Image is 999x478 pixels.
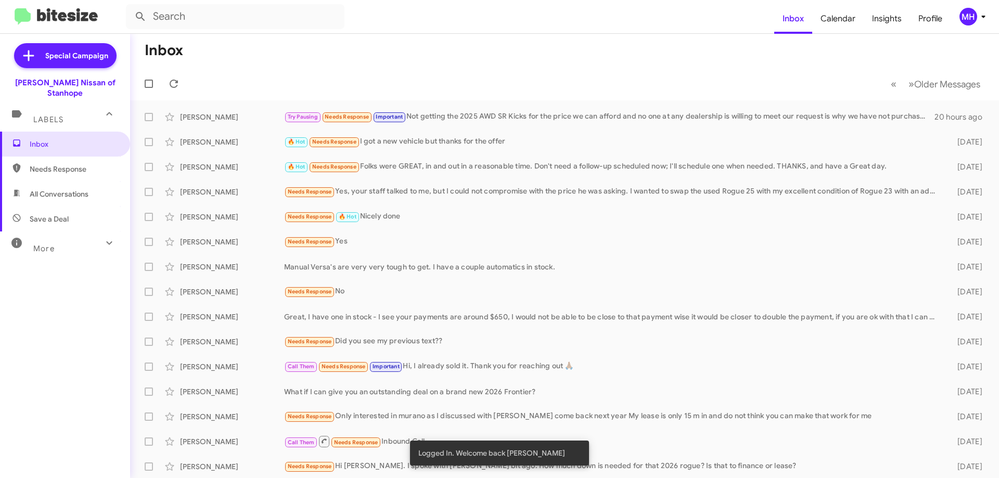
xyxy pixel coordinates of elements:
span: Call Them [288,439,315,446]
span: Save a Deal [30,214,69,224]
span: Logged In. Welcome back [PERSON_NAME] [418,448,565,458]
div: Great, I have one in stock - I see your payments are around $650, I would not be able to be close... [284,312,941,322]
span: Important [376,113,403,120]
span: Call Them [288,363,315,370]
span: Needs Response [288,213,332,220]
div: Manual Versa's are very very tough to get. I have a couple automatics in stock. [284,262,941,272]
div: [PERSON_NAME] [180,262,284,272]
span: « [891,77,896,91]
span: Needs Response [288,463,332,470]
span: Needs Response [288,288,332,295]
span: More [33,244,55,253]
div: [PERSON_NAME] [180,212,284,222]
input: Search [126,4,344,29]
div: [PERSON_NAME] [180,337,284,347]
div: Not getting the 2025 AWD SR Kicks for the price we can afford and no one at any dealership is wil... [284,111,934,123]
div: Yes, your staff talked to me, but I could not compromise with the price he was asking. I wanted t... [284,186,941,198]
span: Older Messages [914,79,980,90]
div: Only interested in murano as I discussed with [PERSON_NAME] come back next year My lease is only ... [284,410,941,422]
span: Needs Response [30,164,118,174]
div: 20 hours ago [934,112,991,122]
div: [DATE] [941,361,991,372]
button: Next [902,73,987,95]
a: Calendar [812,4,864,34]
div: Hi, I already sold it. Thank you for reaching out 🙏🏽 [284,360,941,372]
span: Needs Response [312,163,356,170]
a: Inbox [774,4,812,34]
span: Needs Response [288,238,332,245]
div: Nicely done [284,211,941,223]
div: [PERSON_NAME] [180,386,284,397]
span: Needs Response [322,363,366,370]
div: [PERSON_NAME] [180,436,284,447]
a: Special Campaign [14,43,117,68]
button: Previous [885,73,903,95]
div: [DATE] [941,237,991,247]
span: 🔥 Hot [288,138,305,145]
h1: Inbox [145,42,183,59]
div: [PERSON_NAME] [180,112,284,122]
span: 🔥 Hot [339,213,356,220]
button: MH [951,8,988,25]
div: Yes [284,236,941,248]
div: [DATE] [941,312,991,322]
div: [PERSON_NAME] [180,187,284,197]
a: Profile [910,4,951,34]
span: Needs Response [312,138,356,145]
div: MH [959,8,977,25]
span: Needs Response [325,113,369,120]
div: [PERSON_NAME] [180,162,284,172]
span: Labels [33,115,63,124]
div: [PERSON_NAME] [180,137,284,147]
span: Needs Response [288,413,332,420]
div: What if I can give you an outstanding deal on a brand new 2026 Frontier? [284,386,941,397]
div: [DATE] [941,461,991,472]
div: [DATE] [941,411,991,422]
span: Try Pausing [288,113,318,120]
div: [PERSON_NAME] [180,361,284,372]
div: Did you see my previous text?? [284,335,941,347]
div: [DATE] [941,137,991,147]
div: [DATE] [941,337,991,347]
div: [DATE] [941,162,991,172]
nav: Page navigation example [885,73,987,95]
div: I got a new vehicle but thanks for the offer [284,136,941,148]
div: [PERSON_NAME] [180,287,284,297]
span: Needs Response [334,439,378,446]
span: Needs Response [288,338,332,345]
div: [DATE] [941,212,991,222]
span: Special Campaign [45,50,108,61]
div: [DATE] [941,187,991,197]
div: [DATE] [941,262,991,272]
span: Inbox [30,139,118,149]
span: 🔥 Hot [288,163,305,170]
div: No [284,286,941,298]
span: All Conversations [30,189,88,199]
a: Insights [864,4,910,34]
div: [PERSON_NAME] [180,461,284,472]
div: [DATE] [941,386,991,397]
div: [DATE] [941,436,991,447]
span: » [908,77,914,91]
span: Needs Response [288,188,332,195]
div: [DATE] [941,287,991,297]
div: Hi [PERSON_NAME]. I spoke with [PERSON_NAME] bit ago. How much down is needed for that 2026 rogue... [284,460,941,472]
div: [PERSON_NAME] [180,312,284,322]
div: Folks were GREAT, in and out in a reasonable time. Don't need a follow-up scheduled now; I'll sch... [284,161,941,173]
div: Inbound Call [284,435,941,448]
div: [PERSON_NAME] [180,237,284,247]
div: [PERSON_NAME] [180,411,284,422]
span: Important [373,363,400,370]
